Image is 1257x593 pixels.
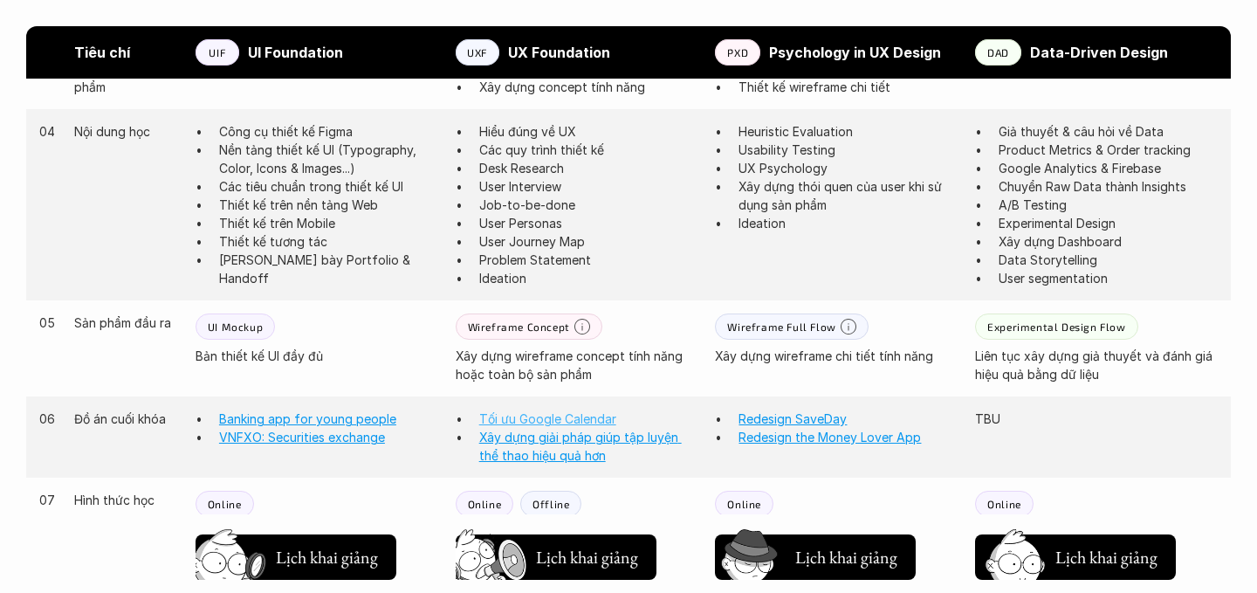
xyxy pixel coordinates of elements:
[456,527,656,580] a: Lịch khai giảng
[479,196,698,214] p: Job-to-be-done
[208,498,242,510] p: Online
[738,141,958,159] p: Usability Testing
[727,498,761,510] p: Online
[74,314,178,332] p: Sản phẩm đầu ra
[479,141,698,159] p: Các quy trình thiết kế
[999,177,1218,196] p: Chuyển Raw Data thành Insights
[1054,545,1158,569] h5: Lịch khai giảng
[738,159,958,177] p: UX Psychology
[999,159,1218,177] p: Google Analytics & Firebase
[219,177,438,196] p: Các tiêu chuẩn trong thiết kế UI
[532,498,569,510] p: Offline
[219,232,438,251] p: Thiết kế tương tác
[987,46,1009,59] p: DAD
[727,46,748,59] p: PXD
[219,122,438,141] p: Công cụ thiết kế Figma
[738,122,958,141] p: Heuristic Evaluation
[74,491,178,509] p: Hình thức học
[274,545,379,569] h5: Lịch khai giảng
[196,527,396,580] a: Lịch khai giảng
[456,347,698,383] p: Xây dựng wireframe concept tính năng hoặc toàn bộ sản phẩm
[508,44,610,61] strong: UX Foundation
[479,78,698,96] p: Xây dựng concept tính năng
[793,545,898,569] h5: Lịch khai giảng
[39,122,57,141] p: 04
[74,410,178,428] p: Đồ án cuối khóa
[219,251,438,287] p: [PERSON_NAME] bày Portfolio & Handoff
[479,251,698,269] p: Problem Statement
[999,269,1218,287] p: User segmentation
[467,46,487,59] p: UXF
[975,534,1176,580] button: Lịch khai giảng
[219,196,438,214] p: Thiết kế trên nền tảng Web
[248,44,343,61] strong: UI Foundation
[456,534,656,580] button: Lịch khai giảng
[219,214,438,232] p: Thiết kế trên Mobile
[738,177,958,214] p: Xây dựng thói quen của user khi sử dụng sản phẩm
[715,347,958,365] p: Xây dựng wireframe chi tiết tính năng
[738,411,847,426] a: Redesign SaveDay
[987,321,1125,333] p: Experimental Design Flow
[715,534,916,580] button: Lịch khai giảng
[74,122,178,141] p: Nội dung học
[74,44,130,61] strong: Tiêu chí
[534,545,639,569] h5: Lịch khai giảng
[208,321,263,333] p: UI Mockup
[468,321,570,333] p: Wireframe Concept
[196,347,438,365] p: Bản thiết kế UI đầy đủ
[479,177,698,196] p: User Interview
[999,141,1218,159] p: Product Metrics & Order tracking
[219,411,396,426] a: Banking app for young people
[1030,44,1168,61] strong: Data-Driven Design
[727,321,835,333] p: Wireframe Full Flow
[479,159,698,177] p: Desk Research
[975,347,1218,383] p: Liên tục xây dựng giả thuyết và đánh giá hiệu quả bằng dữ liệu
[999,196,1218,214] p: A/B Testing
[999,232,1218,251] p: Xây dựng Dashboard
[479,214,698,232] p: User Personas
[975,527,1176,580] a: Lịch khai giảng
[975,410,1218,428] p: TBU
[738,78,958,96] p: Thiết kế wireframe chi tiết
[738,430,921,445] a: Redesign the Money Lover App
[196,534,396,580] button: Lịch khai giảng
[39,410,57,428] p: 06
[479,430,682,463] a: Xây dựng giải pháp giúp tập luyện thể thao hiệu quả hơn
[39,314,57,332] p: 05
[219,141,438,177] p: Nền tảng thiết kế UI (Typography, Color, Icons & Images...)
[39,491,57,509] p: 07
[479,232,698,251] p: User Journey Map
[209,46,225,59] p: UIF
[479,411,616,426] a: Tối ưu Google Calendar
[479,269,698,287] p: Ideation
[999,251,1218,269] p: Data Storytelling
[715,527,916,580] a: Lịch khai giảng
[999,122,1218,141] p: Giả thuyết & câu hỏi về Data
[738,214,958,232] p: Ideation
[769,44,941,61] strong: Psychology in UX Design
[479,122,698,141] p: Hiểu đúng về UX
[468,498,502,510] p: Online
[999,214,1218,232] p: Experimental Design
[219,430,385,445] a: VNFXO: Securities exchange
[987,498,1021,510] p: Online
